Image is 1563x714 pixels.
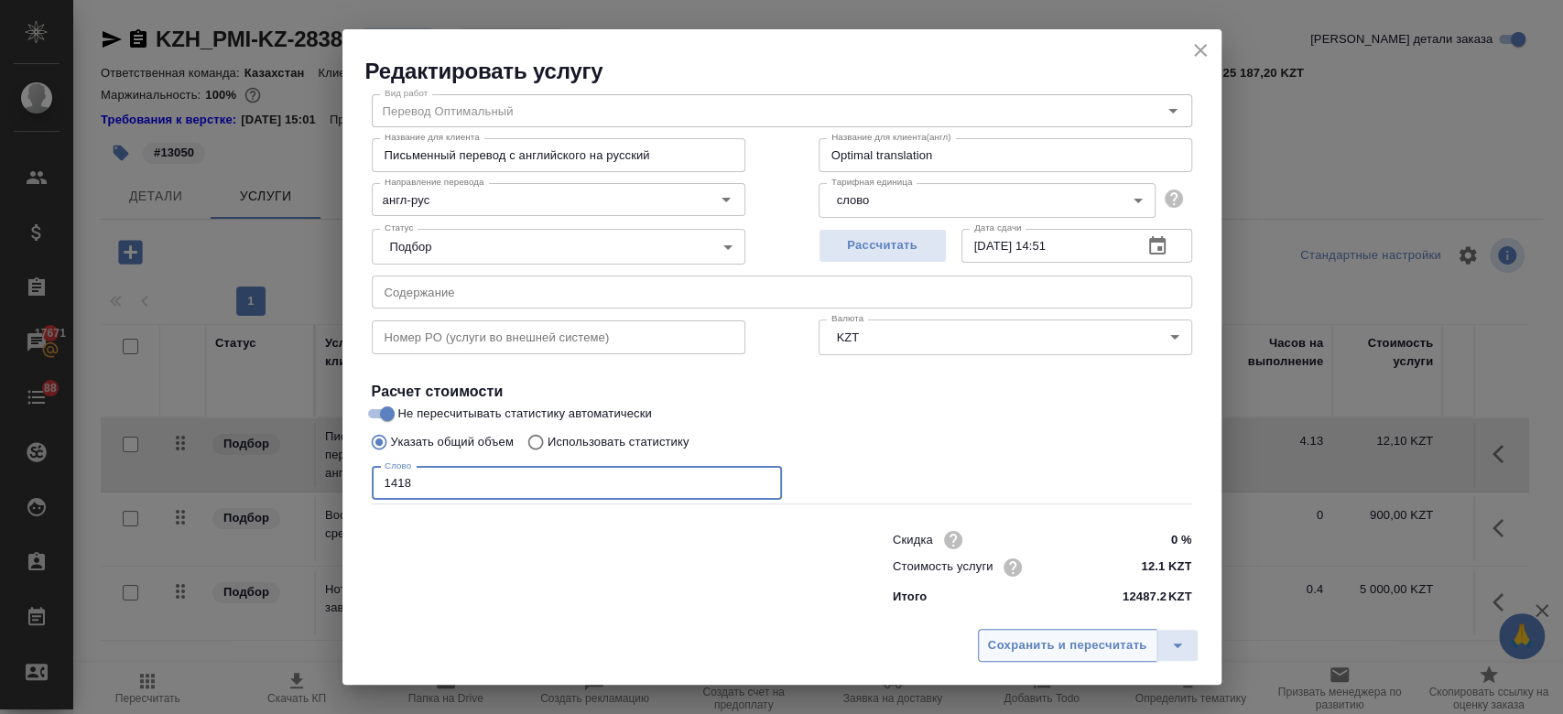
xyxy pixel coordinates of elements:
input: ✎ Введи что-нибудь [1123,526,1191,553]
button: слово [831,192,874,208]
span: Рассчитать [829,235,937,256]
div: слово [819,183,1156,218]
p: Скидка [893,531,933,549]
p: Итого [893,588,927,606]
button: Подбор [385,239,438,254]
h4: Расчет стоимости [372,381,1192,403]
div: split button [978,629,1199,662]
h2: Редактировать услугу [365,57,1221,86]
p: KZT [1168,588,1192,606]
button: KZT [831,330,865,345]
span: Сохранить и пересчитать [988,635,1147,656]
button: Рассчитать [819,229,947,263]
p: Стоимость услуги [893,557,993,576]
input: ✎ Введи что-нибудь [1123,554,1191,580]
p: Использовать статистику [548,433,689,451]
span: Не пересчитывать статистику автоматически [398,405,652,423]
p: Указать общий объем [391,433,514,451]
button: close [1187,37,1214,64]
button: Open [713,187,739,212]
div: Подбор [372,229,745,264]
p: 12487.2 [1123,588,1167,606]
button: Сохранить и пересчитать [978,629,1157,662]
div: KZT [819,319,1192,354]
